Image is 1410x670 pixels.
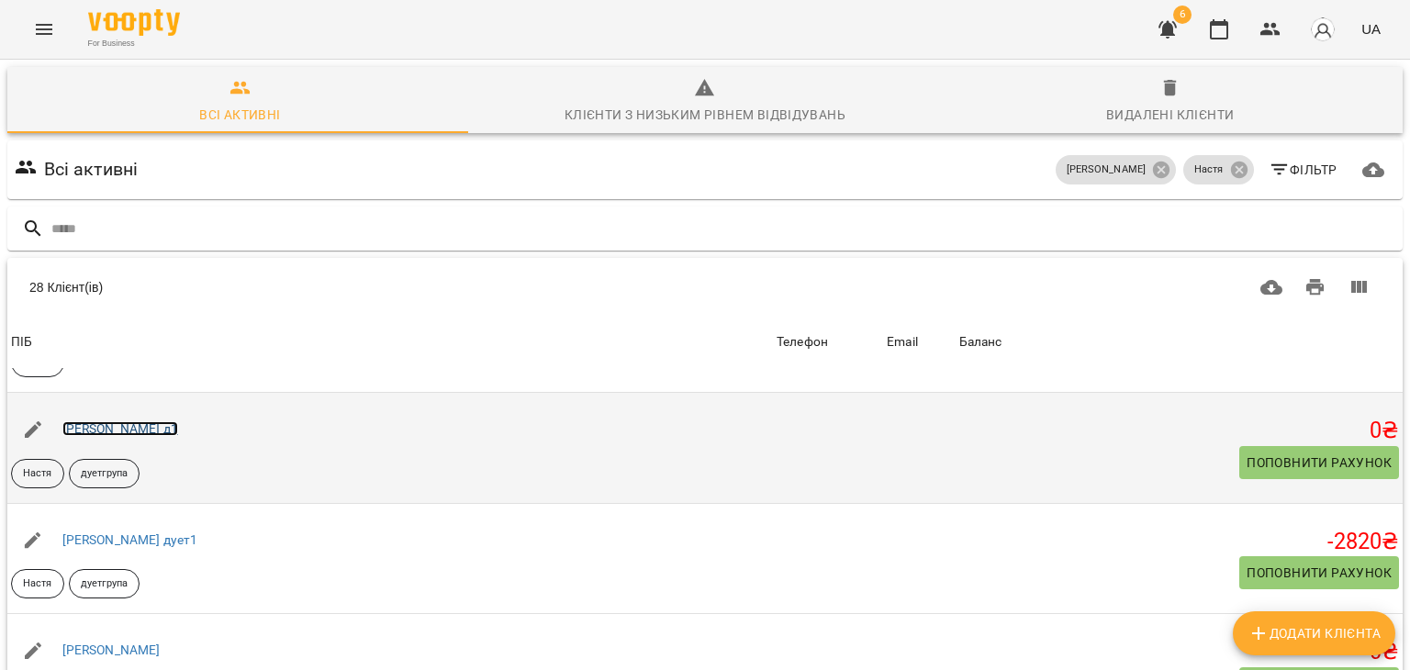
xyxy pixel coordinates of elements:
span: Баланс [959,331,1399,353]
div: ПІБ [11,331,32,353]
span: ПІБ [11,331,769,353]
p: дуетгрупа [81,466,129,482]
p: Настя [23,576,52,592]
div: 28 Клієнт(ів) [29,278,677,296]
h5: 0 ₴ [959,417,1399,445]
div: Клієнти з низьким рівнем відвідувань [565,104,845,126]
span: Поповнити рахунок [1247,452,1392,474]
h5: -2820 ₴ [959,528,1399,556]
div: Sort [777,331,828,353]
div: дуетгрупа [69,569,140,598]
div: Sort [959,331,1002,353]
span: 6 [1173,6,1192,24]
div: дуетгрупа [69,459,140,488]
img: Voopty Logo [88,9,180,36]
span: Поповнити рахунок [1247,562,1392,584]
div: Email [887,331,918,353]
button: Фільтр [1261,153,1345,186]
p: Настя [23,466,52,482]
span: UA [1361,19,1381,39]
button: Додати клієнта [1233,611,1395,655]
div: [PERSON_NAME] [1056,155,1176,184]
button: Друк [1293,265,1337,309]
div: Телефон [777,331,828,353]
span: Телефон [777,331,879,353]
div: Table Toolbar [7,258,1403,317]
a: [PERSON_NAME] д1 [62,421,178,436]
div: Настя [11,459,64,488]
div: Настя [11,569,64,598]
button: Завантажити CSV [1249,265,1293,309]
a: [PERSON_NAME] [62,642,161,657]
span: For Business [88,38,180,50]
p: дуетгрупа [81,576,129,592]
button: Поповнити рахунок [1239,446,1399,479]
span: Додати клієнта [1248,622,1381,644]
div: Всі активні [199,104,280,126]
button: Поповнити рахунок [1239,556,1399,589]
p: [PERSON_NAME] [1067,162,1146,178]
span: Email [887,331,951,353]
div: Sort [887,331,918,353]
p: Настя [1194,162,1224,178]
button: Menu [22,7,66,51]
h6: Всі активні [44,155,139,184]
h5: 0 ₴ [959,638,1399,666]
div: Настя [1183,155,1254,184]
a: [PERSON_NAME] дует1 [62,532,198,547]
div: Видалені клієнти [1106,104,1234,126]
div: Баланс [959,331,1002,353]
span: Фільтр [1269,159,1337,181]
button: Вигляд колонок [1337,265,1381,309]
button: UA [1354,12,1388,46]
div: Sort [11,331,32,353]
img: avatar_s.png [1310,17,1336,42]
